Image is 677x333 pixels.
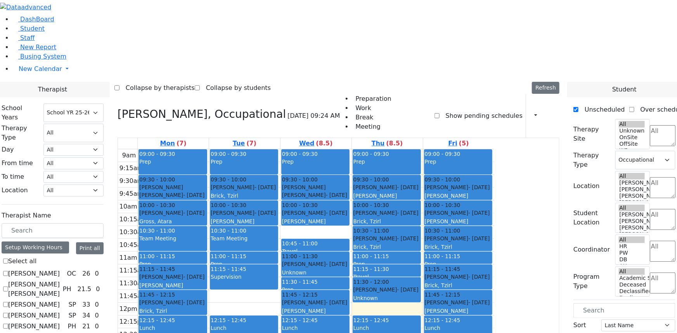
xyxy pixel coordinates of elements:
div: Brick, Tzirl [425,281,492,289]
div: [PERSON_NAME] [139,191,206,199]
span: - [DATE] [397,184,419,190]
span: 10:00 - 10:30 [211,201,246,209]
div: [PERSON_NAME] [282,298,349,306]
span: - [DATE] [326,299,347,305]
div: ג [282,234,349,242]
span: [PERSON_NAME] [139,183,183,191]
div: Lunch [139,324,206,332]
div: [PERSON_NAME] [353,235,420,242]
label: (5) [459,139,469,148]
div: [PERSON_NAME] [425,235,492,242]
div: 34 [81,311,92,320]
li: Meeting [352,122,391,131]
span: [PERSON_NAME] [282,183,326,191]
input: Search [2,223,104,238]
label: Unscheduled [578,104,625,116]
option: OffSite [619,141,645,147]
option: All [619,173,645,179]
span: - [DATE] [397,210,419,216]
span: - [DATE] [183,210,204,216]
div: [PERSON_NAME] [425,183,492,191]
span: 09:30 - 10:00 [353,176,389,183]
span: - [DATE] [183,192,204,198]
span: 11:00 - 11:15 [211,253,246,259]
a: September 19, 2025 [447,138,471,149]
div: Delete [555,110,559,122]
label: [PERSON_NAME] [8,300,60,309]
option: HR [619,243,645,250]
div: 0 [93,269,100,278]
span: 09:00 - 09:30 [425,151,461,157]
div: 10am [118,202,139,211]
span: 11:00 - 11:15 [353,253,389,259]
option: OnSite [619,134,645,141]
span: 11:45 - 12:15 [425,291,461,298]
span: Student [20,25,45,32]
div: [PERSON_NAME] [282,217,349,225]
div: [PERSON_NAME] [425,273,492,281]
label: Location [2,186,28,195]
div: 12:15pm [118,317,149,326]
option: Declassified [619,288,645,295]
div: [PERSON_NAME] [425,298,492,306]
textarea: Search [650,241,675,262]
div: Prep [139,158,206,166]
span: 10:30 - 11:00 [353,227,389,235]
label: Collapse by students [200,82,271,94]
div: [PERSON_NAME] [353,209,420,217]
div: 11:15am [118,266,149,275]
option: All [619,236,645,243]
span: 10:30 - 11:00 [425,227,461,235]
span: 11:15 - 11:45 [425,265,461,273]
span: 10:00 - 10:30 [353,201,389,209]
div: 10:15am [118,215,149,224]
span: - [DATE] [468,235,490,242]
h3: [PERSON_NAME], Occupational [118,108,286,121]
div: Report [541,109,545,123]
a: DashBoard [12,16,54,23]
div: 11:45am [118,292,149,301]
div: 26 [81,269,92,278]
div: Lunch [282,324,349,332]
div: 9am [121,151,138,160]
textarea: Search [650,273,675,293]
span: 12:15 - 12:45 [282,317,318,323]
div: Brick, Tzirl [139,307,206,315]
div: Travel [282,247,349,255]
span: 12:15 - 12:45 [211,317,246,323]
div: Unknown [282,269,349,276]
label: Select all [8,257,36,266]
div: SP [65,311,79,320]
div: Supervision [211,273,277,281]
input: Search [573,303,675,318]
label: Day [2,145,14,154]
div: Prep [353,158,420,166]
label: Coordinator [573,245,610,254]
label: [PERSON_NAME] [8,322,60,331]
a: New Calendar [12,61,677,77]
span: - [DATE] [326,261,347,267]
label: Program Type [573,272,611,291]
div: [PERSON_NAME] [425,192,492,200]
span: - [DATE] [255,184,276,190]
span: Busing System [20,53,66,60]
label: Therapy Site [573,125,611,143]
div: [PERSON_NAME] [425,307,492,315]
span: [DATE] 09:24 AM [287,111,340,121]
div: Unknown [353,294,420,302]
option: PW [619,250,645,256]
div: Gross, Atara [139,217,206,225]
label: (8.5) [316,139,333,148]
textarea: Search [650,177,675,198]
div: [PERSON_NAME] [425,217,492,225]
label: [PERSON_NAME] [8,269,60,278]
div: [PERSON_NAME] [139,298,206,306]
a: Student [12,25,45,32]
span: - [DATE] [326,210,347,216]
span: 09:00 - 09:30 [353,151,389,157]
span: 12:15 - 12:45 [139,317,175,323]
span: - [DATE] [397,286,419,293]
div: [PERSON_NAME] [353,192,420,200]
div: [PERSON_NAME] [353,183,420,191]
option: Academic Support [619,275,645,281]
